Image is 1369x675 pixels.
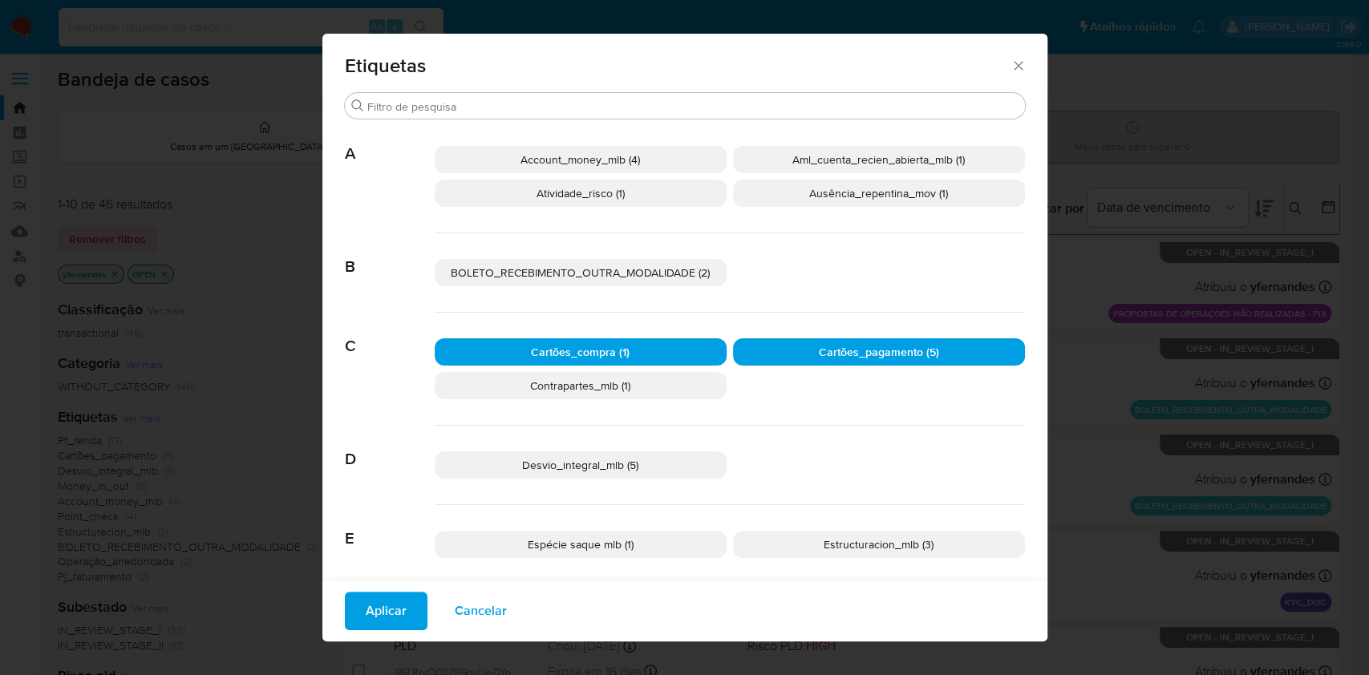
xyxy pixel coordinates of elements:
[435,338,727,366] div: Cartões_compra (1)
[366,593,407,629] span: Aplicar
[522,457,638,473] span: Desvio_integral_mlb (5)
[434,592,528,630] button: Cancelar
[435,531,727,558] div: Espécie saque mlb (1)
[530,378,630,394] span: Contrapartes_mlb (1)
[792,152,965,168] span: Aml_cuenta_recien_abierta_mlb (1)
[345,56,1011,75] span: Etiquetas
[345,233,435,277] span: B
[345,505,435,548] span: E
[819,344,939,360] span: Cartões_pagamento (5)
[345,313,435,356] span: C
[1011,58,1025,72] button: Fechar
[435,372,727,399] div: Contrapartes_mlb (1)
[345,120,435,164] span: A
[435,180,727,207] div: Atividade_risco (1)
[345,592,427,630] button: Aplicar
[528,536,634,552] span: Espécie saque mlb (1)
[435,451,727,479] div: Desvio_integral_mlb (5)
[733,338,1025,366] div: Cartões_pagamento (5)
[809,185,948,201] span: Ausência_repentina_mov (1)
[733,531,1025,558] div: Estructuracion_mlb (3)
[733,146,1025,173] div: Aml_cuenta_recien_abierta_mlb (1)
[435,146,727,173] div: Account_money_mlb (4)
[520,152,640,168] span: Account_money_mlb (4)
[351,99,364,112] button: Procurar
[435,259,727,286] div: BOLETO_RECEBIMENTO_OUTRA_MODALIDADE (2)
[531,344,630,360] span: Cartões_compra (1)
[451,265,710,281] span: BOLETO_RECEBIMENTO_OUTRA_MODALIDADE (2)
[455,593,507,629] span: Cancelar
[537,185,625,201] span: Atividade_risco (1)
[345,426,435,469] span: D
[824,536,934,552] span: Estructuracion_mlb (3)
[733,180,1025,207] div: Ausência_repentina_mov (1)
[367,99,1019,114] input: Filtro de pesquisa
